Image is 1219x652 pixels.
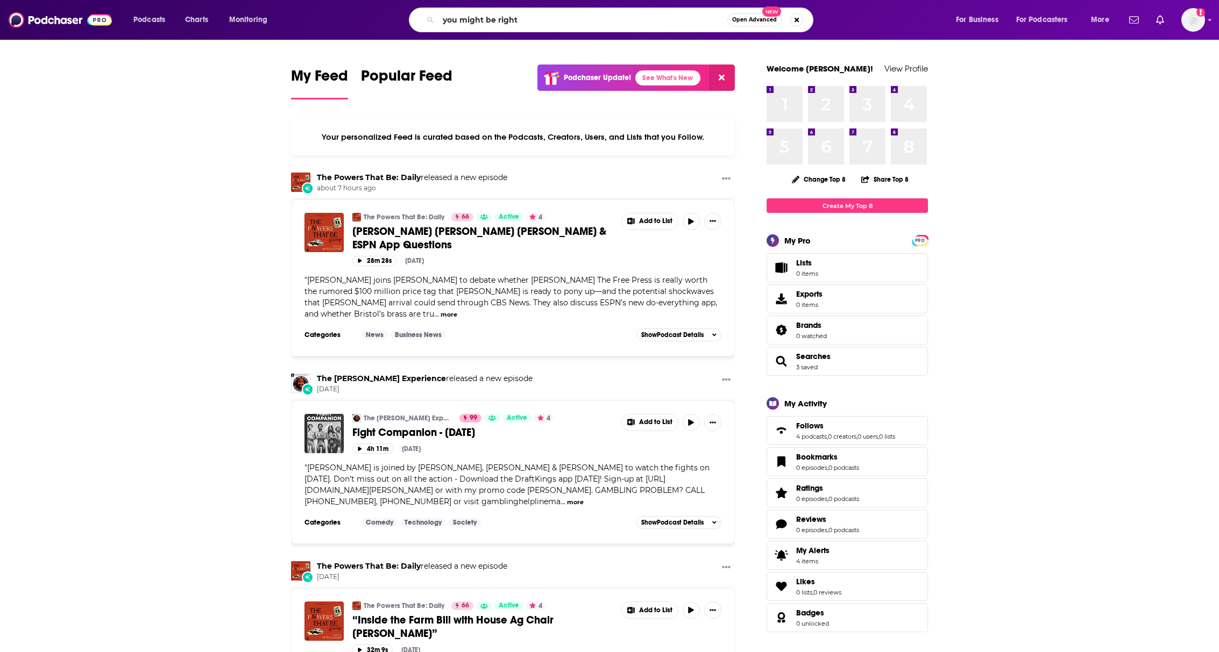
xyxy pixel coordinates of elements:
[441,310,457,319] button: more
[718,374,735,387] button: Show More Button
[622,414,678,431] button: Show More Button
[9,10,112,30] img: Podchaser - Follow, Share and Rate Podcasts
[828,526,859,534] a: 0 podcasts
[352,443,393,454] button: 4h 11m
[534,414,554,422] button: 4
[796,363,818,371] a: 3 saved
[639,606,672,614] span: Add to List
[828,464,859,471] a: 0 podcasts
[462,212,469,223] span: 66
[812,589,813,596] span: ,
[451,213,473,221] a: 66
[770,579,792,594] a: Likes
[352,213,361,221] img: The Powers That Be: Daily
[362,331,388,339] a: News
[796,332,827,340] a: 0 watched
[878,433,879,440] span: ,
[1181,8,1205,32] img: User Profile
[361,67,452,91] span: Popular Feed
[364,601,444,610] a: The Powers That Be: Daily
[767,447,928,476] span: Bookmarks
[636,516,721,529] button: ShowPodcast Details
[434,309,439,319] span: ...
[352,225,606,252] span: [PERSON_NAME] [PERSON_NAME] [PERSON_NAME] & ESPN App Questions
[567,498,584,507] button: more
[304,275,717,319] span: "
[352,613,554,640] span: “Inside the Farm Bill with House Ag Chair [PERSON_NAME]”
[352,613,614,640] a: “Inside the Farm Bill with House Ag Chair [PERSON_NAME]”
[304,213,344,252] img: Ellison’s Weiss Gamble & ESPN App Questions
[796,421,824,431] span: Follows
[352,426,614,439] a: Fight Companion - [DATE]
[796,452,859,462] a: Bookmarks
[704,414,721,431] button: Show More Button
[352,414,361,422] a: The Joe Rogan Experience
[526,601,545,610] button: 4
[770,354,792,369] a: Searches
[856,433,857,440] span: ,
[796,289,823,299] span: Exports
[499,212,519,223] span: Active
[561,497,565,506] span: ...
[229,12,267,27] span: Monitoring
[718,561,735,575] button: Show More Button
[352,601,361,610] a: The Powers That Be: Daily
[317,374,446,383] a: The Joe Rogan Experience
[291,173,310,192] img: The Powers That Be: Daily
[796,258,812,268] span: Lists
[1196,8,1205,17] svg: Add a profile image
[813,589,841,596] a: 0 reviews
[767,541,928,570] a: My Alerts
[796,352,831,361] a: Searches
[419,8,824,32] div: Search podcasts, credits, & more...
[770,423,792,438] a: Follows
[304,463,710,506] span: "
[641,519,704,526] span: Show Podcast Details
[391,331,446,339] a: Business News
[317,385,533,394] span: [DATE]
[1152,11,1168,29] a: Show notifications dropdown
[796,577,815,586] span: Likes
[796,320,821,330] span: Brands
[796,608,829,618] a: Badges
[827,464,828,471] span: ,
[1009,11,1083,28] button: open menu
[622,213,678,230] button: Show More Button
[704,601,721,619] button: Show More Button
[861,169,909,190] button: Share Top 8
[767,572,928,601] span: Likes
[827,495,828,503] span: ,
[451,601,473,610] a: 66
[770,485,792,500] a: Ratings
[126,11,179,28] button: open menu
[796,483,859,493] a: Ratings
[796,589,812,596] a: 0 lists
[827,526,828,534] span: ,
[304,275,717,319] span: [PERSON_NAME] joins [PERSON_NAME] to debate whether [PERSON_NAME] The Free Press is really worth ...
[828,433,856,440] a: 0 creators
[857,433,878,440] a: 0 users
[302,383,314,395] div: New Episode
[291,561,310,581] img: The Powers That Be: Daily
[767,284,928,313] a: Exports
[770,517,792,532] a: Reviews
[770,548,792,563] span: My Alerts
[304,414,344,453] img: Fight Companion - September 6, 2025
[317,374,533,384] h3: released a new episode
[956,12,998,27] span: For Business
[352,426,475,439] span: Fight Companion - [DATE]
[796,620,829,627] a: 0 unlocked
[1091,12,1109,27] span: More
[732,17,777,23] span: Open Advanced
[304,518,353,527] h3: Categories
[796,270,818,277] span: 0 items
[796,258,818,268] span: Lists
[291,67,348,91] span: My Feed
[291,119,735,155] div: Your personalized Feed is curated based on the Podcasts, Creators, Users, and Lists that you Follow.
[796,514,826,524] span: Reviews
[796,557,830,565] span: 4 items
